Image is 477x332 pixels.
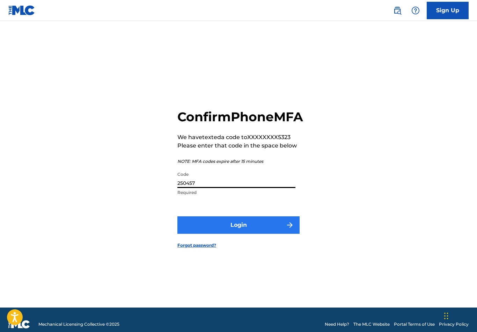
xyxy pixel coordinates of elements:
img: search [393,6,402,15]
h2: Confirm Phone MFA [177,109,303,125]
div: Help [409,3,423,17]
a: The MLC Website [353,321,390,327]
div: Drag [444,305,448,326]
p: We have texted a code to XXXXXXXX5323 [177,133,303,142]
span: Mechanical Licensing Collective © 2025 [38,321,119,327]
iframe: Chat Widget [442,298,477,332]
p: Please enter that code in the space below [177,142,303,150]
img: logo [8,320,30,329]
a: Forgot password? [177,242,216,248]
a: Portal Terms of Use [394,321,435,327]
button: Login [177,216,300,234]
a: Need Help? [325,321,349,327]
a: Privacy Policy [439,321,469,327]
img: MLC Logo [8,5,35,15]
a: Sign Up [427,2,469,19]
p: Required [177,189,295,196]
img: help [411,6,420,15]
p: NOTE: MFA codes expire after 15 minutes [177,158,303,165]
img: f7272a7cc735f4ea7f67.svg [286,221,294,229]
a: Public Search [390,3,404,17]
